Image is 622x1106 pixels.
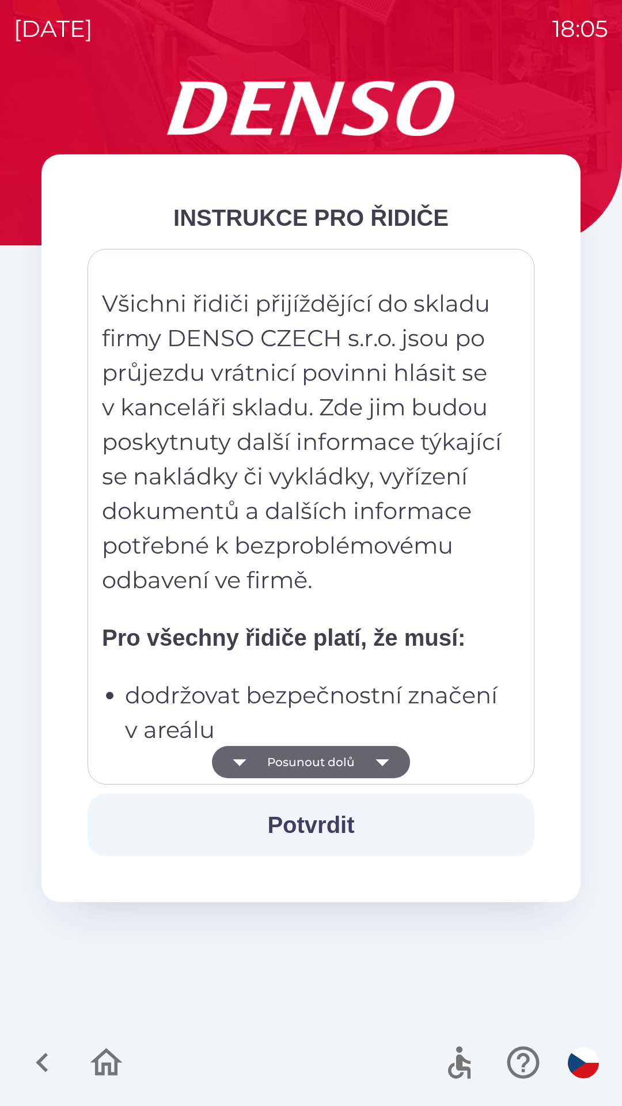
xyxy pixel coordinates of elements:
p: dodržovat bezpečnostní značení v areálu [125,678,504,747]
p: 18:05 [552,12,608,46]
img: Logo [41,81,581,136]
button: Potvrdit [88,794,534,856]
img: cs flag [568,1047,599,1078]
p: Všichni řidiči přijíždějící do skladu firmy DENSO CZECH s.r.o. jsou po průjezdu vrátnicí povinni ... [102,286,504,597]
strong: Pro všechny řidiče platí, že musí: [102,625,465,650]
button: Posunout dolů [212,746,410,778]
div: INSTRUKCE PRO ŘIDIČE [88,200,534,235]
p: [DATE] [14,12,93,46]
